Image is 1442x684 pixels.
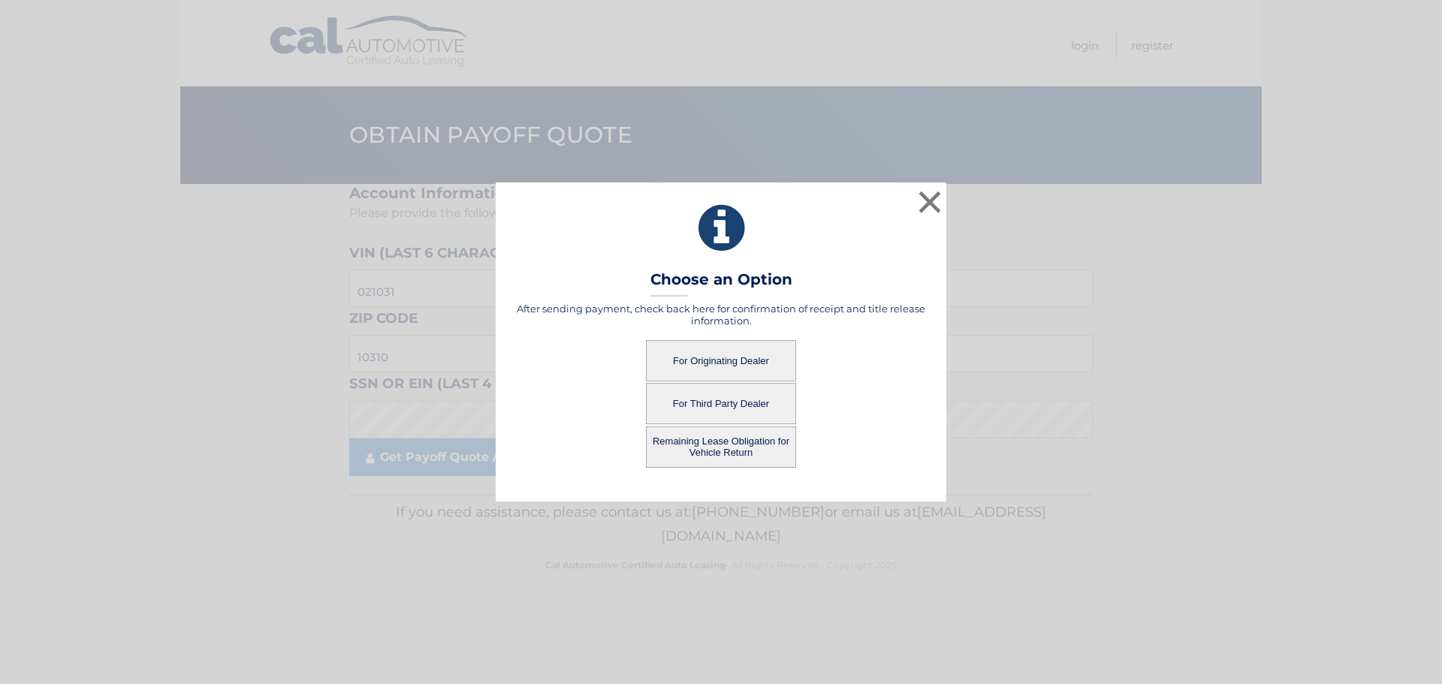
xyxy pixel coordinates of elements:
button: × [915,187,945,217]
button: Remaining Lease Obligation for Vehicle Return [646,426,796,468]
button: For Originating Dealer [646,340,796,381]
h3: Choose an Option [650,270,792,297]
h5: After sending payment, check back here for confirmation of receipt and title release information. [514,303,928,327]
button: For Third Party Dealer [646,383,796,424]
